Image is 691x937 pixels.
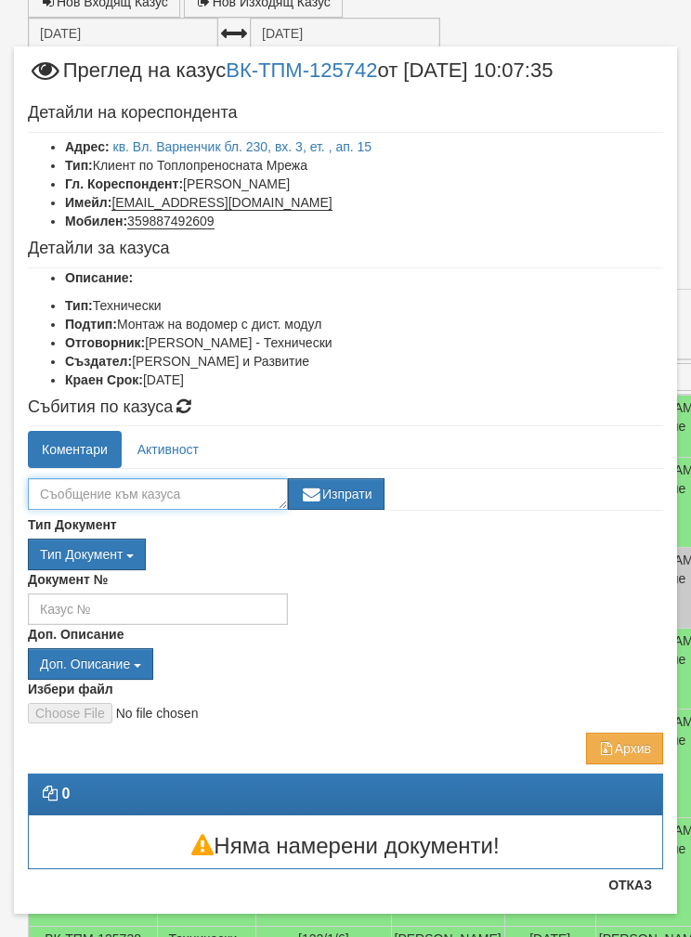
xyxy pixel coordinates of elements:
[65,317,117,332] b: Подтип:
[113,139,372,154] a: кв. Вл. Варненчик бл. 230, вх. 3, ет. , ап. 15
[28,539,663,570] div: Двоен клик, за изчистване на избраната стойност.
[28,431,122,468] a: Коментари
[40,657,130,671] span: Доп. Описание
[28,680,113,698] label: Избери файл
[65,352,663,371] li: [PERSON_NAME] и Развитие
[288,478,385,510] button: Изпрати
[28,570,108,589] label: Документ №
[597,870,663,900] button: Отказ
[28,625,124,644] label: Доп. Описание
[65,139,110,154] b: Адрес:
[65,333,663,352] li: [PERSON_NAME] - Технически
[65,176,183,191] b: Гл. Кореспондент:
[28,515,117,534] label: Тип Документ
[28,240,663,258] h4: Детайли за казуса
[28,593,288,625] input: Казус №
[28,398,663,417] h4: Събития по казуса
[28,104,663,123] h4: Детайли на кореспондента
[28,60,553,95] span: Преглед на казус от [DATE] 10:07:35
[65,195,111,210] b: Имейл:
[586,733,663,764] button: Архив
[28,539,146,570] button: Тип Документ
[65,296,663,315] li: Технически
[29,834,662,858] h3: Няма намерени документи!
[40,547,123,562] span: Тип Документ
[65,156,663,175] li: Клиент по Топлопреносната Мрежа
[124,431,213,468] a: Активност
[65,214,127,228] b: Мобилен:
[65,315,663,333] li: Монтаж на водомер с дист. модул
[65,158,93,173] b: Тип:
[65,270,133,285] b: Описание:
[65,354,132,369] b: Създател:
[61,786,70,801] strong: 0
[65,175,663,193] li: [PERSON_NAME]
[65,372,143,387] b: Краен Срок:
[65,335,145,350] b: Отговорник:
[28,648,153,680] button: Доп. Описание
[65,298,93,313] b: Тип:
[65,371,663,389] li: [DATE]
[226,59,377,82] a: ВК-ТПМ-125742
[28,648,663,680] div: Двоен клик, за изчистване на избраната стойност.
